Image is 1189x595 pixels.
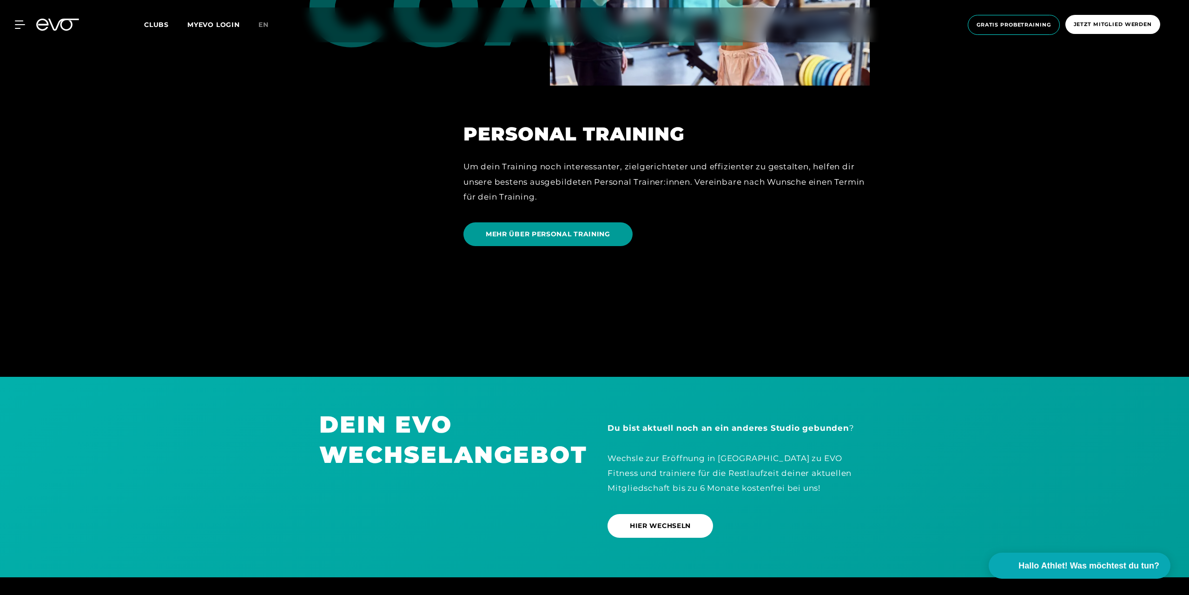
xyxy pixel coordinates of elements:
a: en [258,20,280,30]
span: HIER WECHSELN [630,521,691,531]
span: MEHR ÜBER PERSONAL TRAINING [486,229,610,239]
a: HIER WECHSELN [608,507,717,545]
a: MYEVO LOGIN [187,20,240,29]
span: Clubs [144,20,169,29]
a: Gratis Probetraining [965,15,1063,35]
span: en [258,20,269,29]
a: MEHR ÜBER PERSONAL TRAINING [463,215,636,253]
a: Clubs [144,20,187,29]
span: Hallo Athlet! Was möchtest du tun? [1018,560,1159,572]
h2: PERSONAL TRAINING [463,123,870,145]
span: Gratis Probetraining [977,21,1051,29]
strong: Du bist aktuell noch an ein anderes Studio gebunden [608,423,849,433]
button: Hallo Athlet! Was möchtest du tun? [989,553,1170,579]
div: Um dein Training noch interessanter, zielgerichteter und effizienter zu gestalten, helfen dir uns... [463,159,870,204]
span: Jetzt Mitglied werden [1074,20,1152,28]
h1: DEIN EVO WECHSELANGEBOT [319,409,581,470]
a: Jetzt Mitglied werden [1063,15,1163,35]
div: ? Wechsle zur Eröffnung in [GEOGRAPHIC_DATA] zu EVO Fitness und trainiere für die Restlaufzeit de... [608,421,870,495]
